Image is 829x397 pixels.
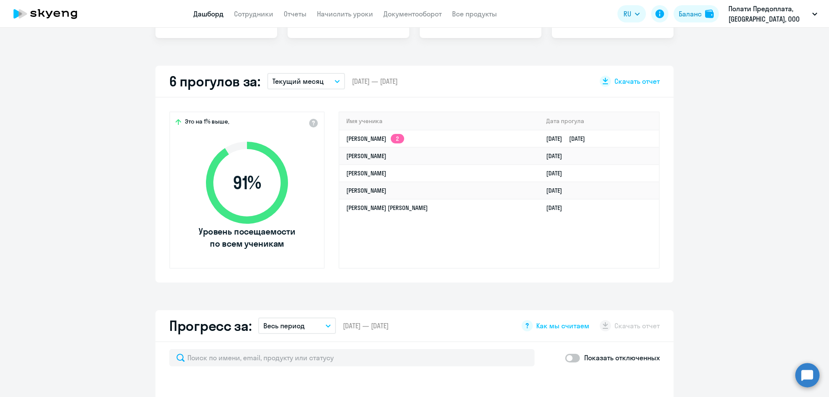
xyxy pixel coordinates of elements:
[546,152,569,160] a: [DATE]
[272,76,324,86] p: Текущий месяц
[705,10,714,18] img: balance
[169,349,535,366] input: Поиск по имени, email, продукту или статусу
[536,321,589,330] span: Как мы считаем
[546,135,592,143] a: [DATE][DATE]
[623,9,631,19] span: RU
[284,10,307,18] a: Отчеты
[234,10,273,18] a: Сотрудники
[584,353,660,363] p: Показать отключенных
[267,73,345,89] button: Текущий месяц
[383,10,442,18] a: Документооборот
[614,76,660,86] span: Скачать отчет
[617,5,646,22] button: RU
[546,169,569,177] a: [DATE]
[193,10,224,18] a: Дашборд
[339,112,539,130] th: Имя ученика
[346,152,386,160] a: [PERSON_NAME]
[546,204,569,212] a: [DATE]
[352,76,398,86] span: [DATE] — [DATE]
[539,112,659,130] th: Дата прогула
[263,321,305,331] p: Весь период
[346,169,386,177] a: [PERSON_NAME]
[197,172,297,193] span: 91 %
[169,317,251,334] h2: Прогресс за:
[343,321,389,330] span: [DATE] — [DATE]
[346,204,428,212] a: [PERSON_NAME] [PERSON_NAME]
[546,187,569,194] a: [DATE]
[346,187,386,194] a: [PERSON_NAME]
[169,73,260,90] h2: 6 прогулов за:
[197,225,297,250] span: Уровень посещаемости по всем ученикам
[391,134,404,143] app-skyeng-badge: 2
[724,3,822,24] button: Полати Предоплата, [GEOGRAPHIC_DATA], ООО
[674,5,719,22] button: Балансbalance
[452,10,497,18] a: Все продукты
[679,9,702,19] div: Баланс
[346,135,404,143] a: [PERSON_NAME]2
[258,318,336,334] button: Весь период
[185,118,229,128] span: Это на 1% выше,
[317,10,373,18] a: Начислить уроки
[728,3,809,24] p: Полати Предоплата, [GEOGRAPHIC_DATA], ООО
